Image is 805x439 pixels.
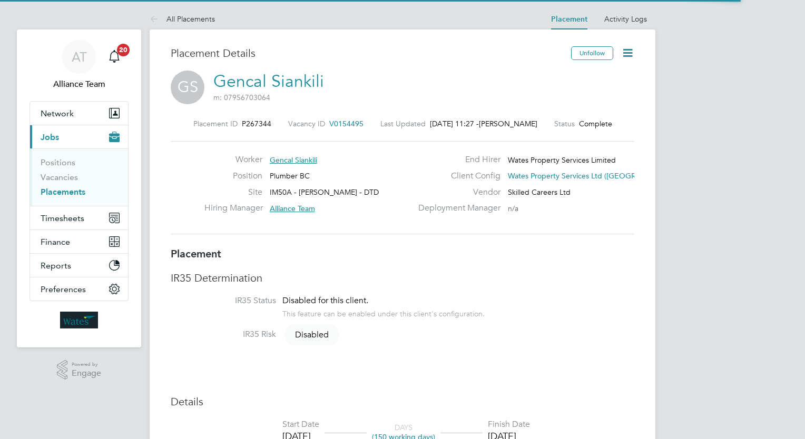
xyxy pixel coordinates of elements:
label: Worker [204,154,262,165]
a: Powered byEngage [57,360,102,380]
h3: IR35 Determination [171,271,634,285]
span: Wates Property Services Ltd ([GEOGRAPHIC_DATA]… [508,171,690,181]
label: Vendor [412,187,500,198]
button: Reports [30,254,128,277]
label: End Hirer [412,154,500,165]
label: Deployment Manager [412,203,500,214]
div: This feature can be enabled under this client's configuration. [282,306,485,318]
label: Client Config [412,171,500,182]
span: Jobs [41,132,59,142]
a: Go to home page [30,312,129,328]
span: P267344 [242,119,271,128]
div: Jobs [30,148,128,206]
span: [DATE] 11:27 - [430,119,479,128]
h3: Placement Details [171,46,563,60]
span: Skilled Careers Ltd [508,187,571,197]
label: Last Updated [380,119,426,128]
a: Vacancies [41,172,78,182]
label: Site [204,187,262,198]
div: Start Date [282,419,319,430]
span: m: 07956703064 [213,93,270,102]
img: wates-logo-retina.png [60,312,98,328]
span: n/a [508,204,518,213]
span: Alliance Team [30,78,129,91]
span: Disabled for this client. [282,295,368,306]
label: Placement ID [193,119,238,128]
label: IR35 Risk [171,329,276,340]
a: Activity Logs [604,14,647,24]
a: Gencal Siankili [213,71,324,92]
span: Wates Property Services Limited [508,155,616,165]
span: [PERSON_NAME] [479,119,537,128]
a: Placement [551,15,587,24]
label: Status [554,119,575,128]
div: Finish Date [488,419,530,430]
span: Timesheets [41,213,84,223]
b: Placement [171,247,221,260]
a: Positions [41,157,75,167]
span: Gencal Siankili [270,155,317,165]
span: AT [72,50,87,64]
button: Timesheets [30,206,128,230]
span: V0154495 [329,119,364,128]
label: IR35 Status [171,295,276,306]
h3: Details [171,395,634,408]
label: Position [204,171,262,182]
a: Placements [41,187,85,197]
button: Network [30,102,128,125]
a: ATAlliance Team [30,40,129,91]
span: GS [171,71,204,104]
span: Alliance Team [270,204,315,213]
span: Plumber BC [270,171,310,181]
label: Hiring Manager [204,203,262,214]
button: Finance [30,230,128,253]
span: Complete [579,119,612,128]
span: Reports [41,261,71,271]
span: Preferences [41,284,86,294]
span: Engage [72,369,101,378]
span: Network [41,108,74,118]
a: All Placements [150,14,215,24]
span: Disabled [284,324,339,345]
span: Finance [41,237,70,247]
span: Powered by [72,360,101,369]
a: 20 [104,40,125,74]
label: Vacancy ID [288,119,325,128]
span: 20 [117,44,130,56]
button: Jobs [30,125,128,148]
span: IM50A - [PERSON_NAME] - DTD [270,187,379,197]
button: Unfollow [571,46,613,60]
button: Preferences [30,277,128,301]
nav: Main navigation [17,29,141,347]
